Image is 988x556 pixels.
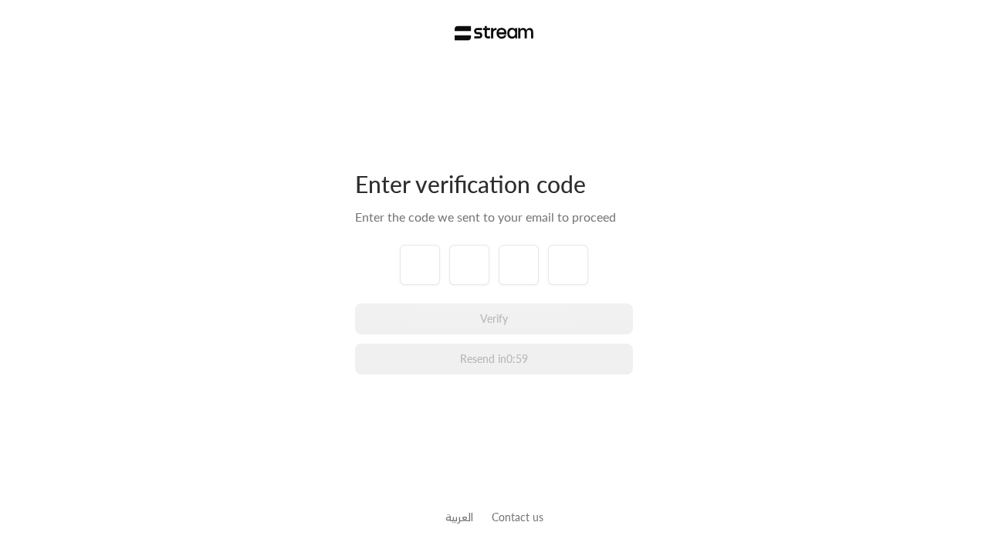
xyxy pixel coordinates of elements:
div: Enter the code we sent to your email to proceed [355,208,633,226]
img: Stream Logo [455,25,534,41]
a: Contact us [492,510,543,524]
div: Enter verification code [355,169,633,198]
button: Contact us [492,509,543,525]
a: العربية [445,503,473,531]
